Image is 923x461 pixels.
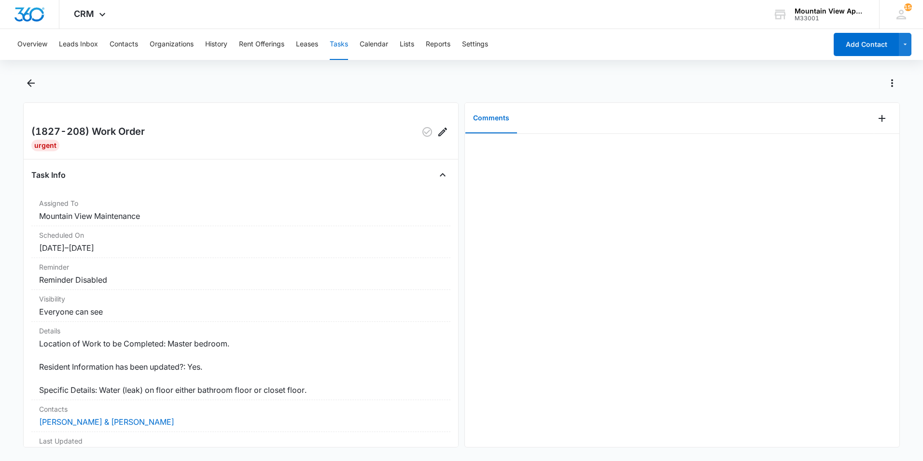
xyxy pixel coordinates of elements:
[426,29,450,60] button: Reports
[360,29,388,60] button: Calendar
[435,167,450,183] button: Close
[330,29,348,60] button: Tasks
[435,124,450,140] button: Edit
[205,29,227,60] button: History
[31,124,145,140] h2: (1827-208) Work Order
[39,338,443,396] dd: Location of Work to be Completed: Master bedroom. Resident Information has been updated?: Yes. Sp...
[31,290,450,322] div: VisibilityEveryone can see
[39,230,443,240] dt: Scheduled On
[904,3,912,11] div: notifications count
[39,404,443,414] dt: Contacts
[874,111,890,126] button: Add Comment
[150,29,194,60] button: Organizations
[31,258,450,290] div: ReminderReminder Disabled
[795,15,865,22] div: account id
[59,29,98,60] button: Leads Inbox
[296,29,318,60] button: Leases
[31,400,450,432] div: Contacts[PERSON_NAME] & [PERSON_NAME]
[31,322,450,400] div: DetailsLocation of Work to be Completed: Master bedroom. Resident Information has been updated?: ...
[39,326,443,336] dt: Details
[39,198,443,208] dt: Assigned To
[31,169,66,181] h4: Task Info
[31,194,450,226] div: Assigned ToMountain View Maintenance
[39,242,443,254] dd: [DATE] – [DATE]
[239,29,284,60] button: Rent Offerings
[834,33,899,56] button: Add Contact
[39,436,443,446] dt: Last Updated
[31,140,59,151] div: Urgent
[884,75,900,91] button: Actions
[400,29,414,60] button: Lists
[39,294,443,304] dt: Visibility
[74,9,94,19] span: CRM
[39,262,443,272] dt: Reminder
[39,306,443,317] dd: Everyone can see
[465,103,517,133] button: Comments
[31,226,450,258] div: Scheduled On[DATE]–[DATE]
[110,29,138,60] button: Contacts
[39,417,174,427] a: [PERSON_NAME] & [PERSON_NAME]
[39,210,443,222] dd: Mountain View Maintenance
[39,274,443,286] dd: Reminder Disabled
[17,29,47,60] button: Overview
[23,75,38,91] button: Back
[904,3,912,11] span: 154
[795,7,865,15] div: account name
[462,29,488,60] button: Settings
